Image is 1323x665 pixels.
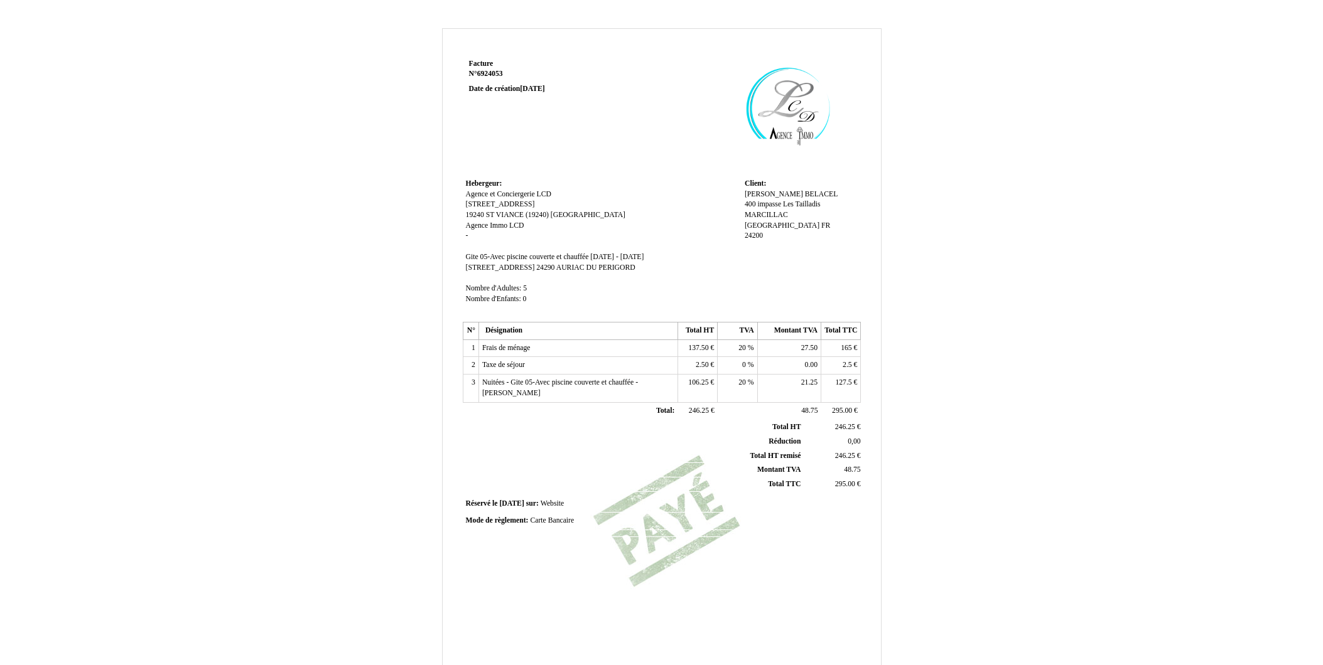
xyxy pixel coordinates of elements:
span: 24200 [745,231,763,240]
th: TVA [718,322,757,340]
span: 20 [738,378,746,386]
span: [DATE] [520,85,544,93]
span: Total TTC [768,480,801,488]
span: Réservé le [466,499,498,508]
span: 0.00 [805,361,818,369]
span: Gite 05-Avec piscine couverte et chauffée [466,253,589,261]
td: € [678,402,717,420]
td: € [678,375,717,402]
span: 48.75 [844,465,860,474]
span: Taxe de séjour [482,361,525,369]
th: Désignation [478,322,678,340]
span: 5 [523,284,527,292]
span: MARCILLAC [GEOGRAPHIC_DATA] [745,211,819,230]
span: 246.25 [835,423,855,431]
span: - [466,231,468,240]
td: € [821,402,861,420]
span: 0 [742,361,746,369]
span: Facture [469,60,494,68]
th: Total TTC [821,322,861,340]
span: FR [821,221,830,230]
th: Montant TVA [757,322,821,340]
td: 3 [463,375,478,402]
span: Frais de ménage [482,344,531,352]
td: € [821,339,861,357]
td: € [678,339,717,357]
td: € [803,449,863,463]
span: [PERSON_NAME] [745,190,803,198]
strong: Date de création [469,85,545,93]
td: € [803,477,863,492]
span: 400 impasse Les Tailladis [745,200,821,208]
span: Client: [745,179,766,188]
span: Hebergeur: [466,179,502,188]
span: 295.00 [835,480,855,488]
span: 24290 [536,263,554,272]
span: Total: [656,407,674,415]
span: 27.50 [801,344,818,352]
td: € [821,375,861,402]
span: 19240 [466,211,484,219]
span: Website [541,499,564,508]
span: 246.25 [835,452,855,460]
span: LCD [509,221,524,230]
span: AURIAC DU PERIGORD [556,263,635,272]
span: 48.75 [801,407,818,415]
span: 6924053 [477,70,503,78]
span: 295.00 [832,407,852,415]
span: sur: [526,499,539,508]
span: 127.5 [835,378,851,386]
td: % [718,375,757,402]
td: % [718,357,757,375]
span: Mode de règlement: [466,516,529,524]
span: ST VIANCE (19240) [486,211,549,219]
span: 2.5 [843,361,852,369]
span: 20 [738,344,746,352]
span: Agence et Conciergerie LCD [466,190,551,198]
td: 1 [463,339,478,357]
span: [DATE] - [DATE] [590,253,644,261]
span: Réduction [769,437,801,445]
span: Carte Bancaire [530,516,574,524]
th: Total HT [678,322,717,340]
span: Nombre d'Enfants: [466,295,521,303]
span: 2.50 [696,361,708,369]
span: 246.25 [689,407,709,415]
span: Total HT [772,423,801,431]
span: 0 [523,295,527,303]
span: Nombre d'Adultes: [466,284,522,292]
span: BELACEL [805,190,838,198]
span: [GEOGRAPHIC_DATA] [551,211,625,219]
span: [STREET_ADDRESS] [466,263,535,272]
span: 165 [841,344,852,352]
span: Agence Immo [466,221,508,230]
span: Total HT remisé [750,452,801,460]
span: 21.25 [801,378,818,386]
strong: N° [469,69,619,79]
td: 2 [463,357,478,375]
span: 137.50 [688,344,708,352]
span: 0,00 [848,437,860,445]
span: Nuitées - Gite 05-Avec piscine couverte et chauffée - [PERSON_NAME] [482,378,638,397]
span: 106.25 [688,378,708,386]
td: € [821,357,861,375]
th: N° [463,322,478,340]
span: Montant TVA [757,465,801,474]
span: [STREET_ADDRESS] [466,200,535,208]
span: [DATE] [499,499,524,508]
td: € [678,357,717,375]
img: logo [718,59,858,153]
td: € [803,420,863,434]
td: % [718,339,757,357]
